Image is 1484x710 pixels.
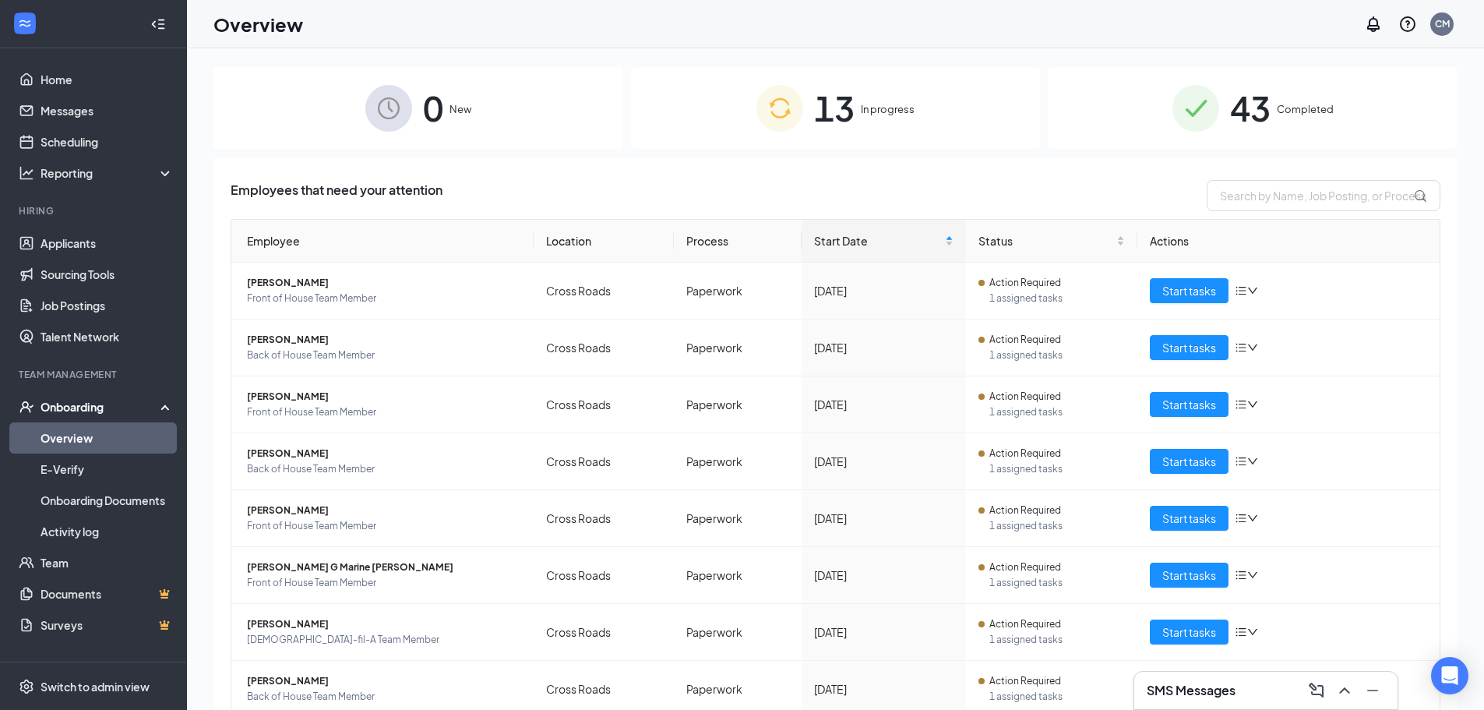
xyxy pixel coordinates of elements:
span: [PERSON_NAME] [247,389,521,404]
span: Start tasks [1162,623,1216,641]
span: down [1247,285,1258,296]
th: Location [534,220,675,263]
span: Front of House Team Member [247,291,521,306]
span: 1 assigned tasks [989,575,1125,591]
h3: SMS Messages [1147,682,1235,699]
a: Applicants [41,228,174,259]
span: 43 [1230,81,1271,135]
span: [DEMOGRAPHIC_DATA]-fil-A Team Member [247,632,521,648]
span: Front of House Team Member [247,575,521,591]
div: [DATE] [814,567,954,584]
span: down [1247,627,1258,638]
td: Paperwork [674,490,801,547]
span: New [449,101,471,117]
div: Hiring [19,204,171,217]
div: Switch to admin view [41,679,150,694]
div: CM [1435,17,1450,30]
div: Reporting [41,165,174,181]
span: bars [1235,569,1247,581]
div: [DATE] [814,282,954,299]
button: Minimize [1360,678,1385,703]
span: Completed [1277,101,1334,117]
a: Sourcing Tools [41,259,174,290]
span: down [1247,456,1258,467]
th: Employee [231,220,534,263]
span: bars [1235,341,1247,354]
span: 1 assigned tasks [989,348,1125,363]
td: Cross Roads [534,320,675,376]
button: Start tasks [1150,563,1228,588]
span: 1 assigned tasks [989,632,1125,648]
a: Job Postings [41,290,174,321]
a: Home [41,64,174,95]
span: 1 assigned tasks [989,291,1125,306]
span: down [1247,570,1258,581]
span: 1 assigned tasks [989,404,1125,420]
td: Cross Roads [534,490,675,547]
button: Start tasks [1150,392,1228,417]
span: In progress [861,101,915,117]
a: Onboarding Documents [41,485,174,516]
span: [PERSON_NAME] [247,275,521,291]
svg: UserCheck [19,399,34,415]
div: [DATE] [814,510,954,527]
span: down [1247,342,1258,353]
div: [DATE] [814,623,954,641]
div: [DATE] [814,453,954,470]
span: 1 assigned tasks [989,518,1125,534]
span: bars [1235,284,1247,297]
span: 1 assigned tasks [989,689,1125,705]
td: Paperwork [674,376,801,433]
svg: Analysis [19,165,34,181]
a: Activity log [41,516,174,547]
button: ChevronUp [1332,678,1357,703]
svg: ComposeMessage [1307,681,1326,700]
span: [PERSON_NAME] [247,503,521,518]
span: Back of House Team Member [247,461,521,477]
div: [DATE] [814,396,954,413]
span: Status [978,232,1113,249]
a: Messages [41,95,174,126]
span: Employees that need your attention [231,180,442,211]
span: 1 assigned tasks [989,461,1125,477]
span: bars [1235,626,1247,638]
td: Paperwork [674,320,801,376]
div: Onboarding [41,399,160,415]
svg: QuestionInfo [1398,15,1417,34]
span: down [1247,399,1258,410]
input: Search by Name, Job Posting, or Process [1207,180,1440,211]
td: Paperwork [674,547,801,604]
a: DocumentsCrown [41,578,174,609]
span: [PERSON_NAME] G Marine [PERSON_NAME] [247,560,521,575]
span: [PERSON_NAME] [247,616,521,632]
span: [PERSON_NAME] [247,332,521,348]
span: Front of House Team Member [247,404,521,420]
span: Action Required [989,389,1061,404]
svg: Collapse [150,16,166,32]
span: bars [1235,398,1247,411]
td: Paperwork [674,263,801,320]
svg: Notifications [1364,15,1383,34]
span: 13 [814,81,855,135]
span: down [1247,513,1258,524]
span: Back of House Team Member [247,689,521,705]
span: bars [1235,512,1247,525]
th: Status [966,220,1137,263]
span: Start tasks [1162,396,1216,413]
span: Action Required [989,673,1061,689]
div: [DATE] [814,680,954,698]
button: Start tasks [1150,335,1228,360]
th: Actions [1137,220,1440,263]
a: SurveysCrown [41,609,174,641]
span: Action Required [989,332,1061,348]
button: Start tasks [1150,449,1228,474]
th: Process [674,220,801,263]
span: 0 [423,81,443,135]
td: Paperwork [674,433,801,490]
span: Start tasks [1162,567,1216,584]
span: Action Required [989,275,1061,291]
span: Start tasks [1162,453,1216,470]
span: Back of House Team Member [247,348,521,363]
span: Front of House Team Member [247,518,521,534]
span: Start tasks [1162,339,1216,356]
